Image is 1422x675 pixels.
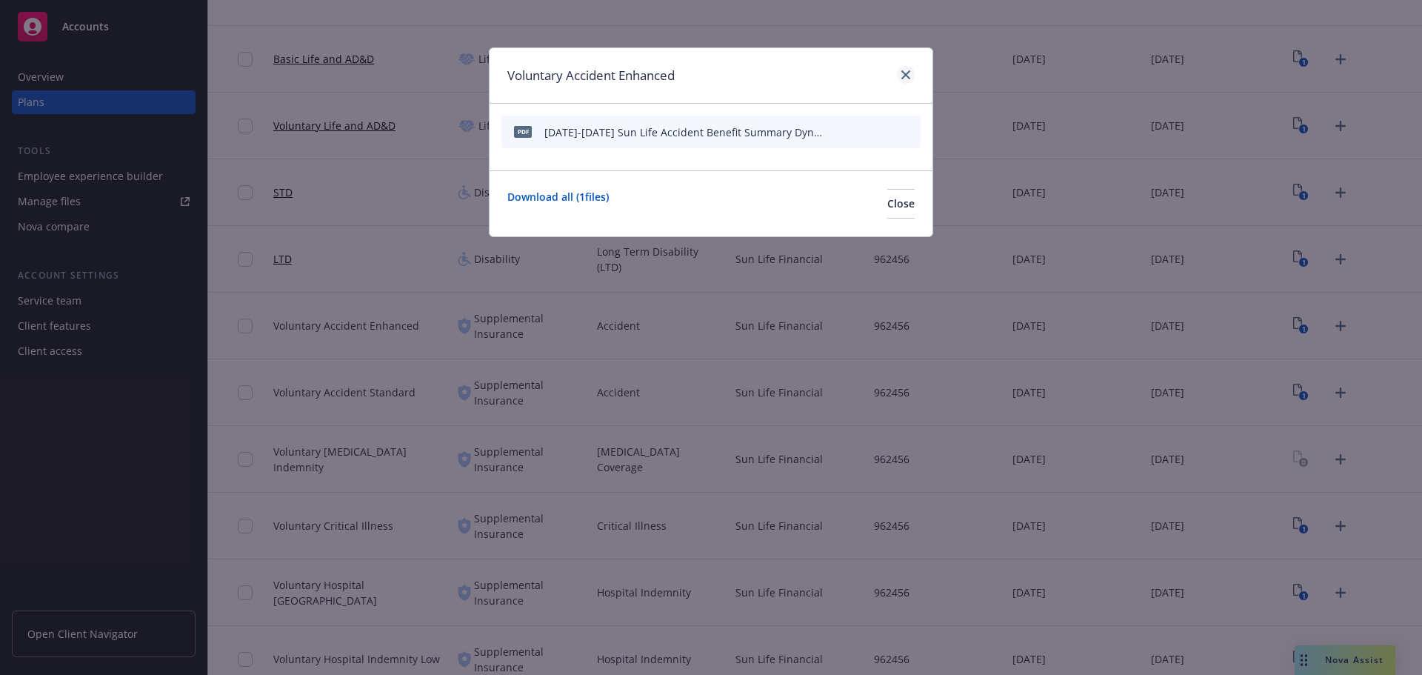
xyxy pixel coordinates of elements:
button: archive file [903,124,915,140]
span: pdf [514,126,532,137]
a: close [897,66,915,84]
h1: Voluntary Accident Enhanced [507,66,675,85]
button: download file [854,124,866,140]
div: [DATE]-[DATE] Sun Life Accident Benefit Summary Dynatron.pdf [544,124,827,140]
span: Close [887,196,915,210]
button: Close [887,189,915,219]
a: Download all ( 1 files) [507,189,609,219]
button: preview file [878,124,891,140]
